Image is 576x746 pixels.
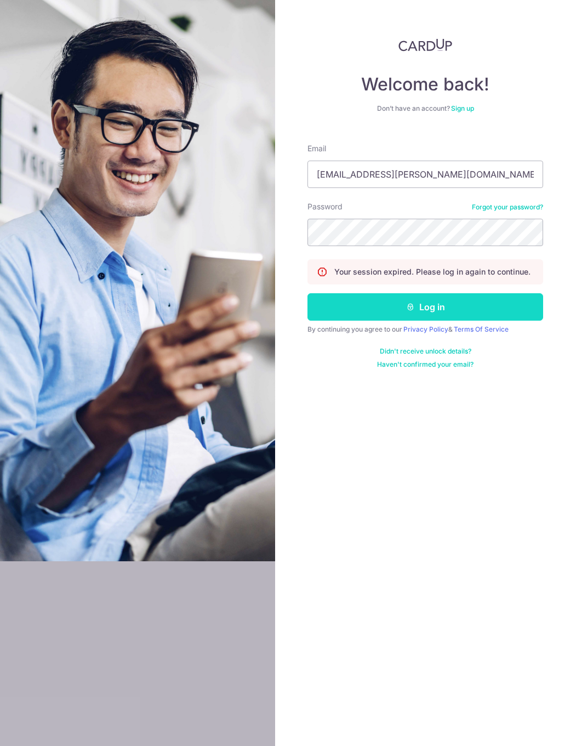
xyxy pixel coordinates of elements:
[334,266,531,277] p: Your session expired. Please log in again to continue.
[377,360,474,369] a: Haven't confirmed your email?
[454,325,509,333] a: Terms Of Service
[307,73,543,95] h4: Welcome back!
[403,325,448,333] a: Privacy Policy
[307,325,543,334] div: By continuing you agree to our &
[307,201,343,212] label: Password
[380,347,471,356] a: Didn't receive unlock details?
[307,104,543,113] div: Don’t have an account?
[307,143,326,154] label: Email
[472,203,543,212] a: Forgot your password?
[307,293,543,321] button: Log in
[451,104,474,112] a: Sign up
[398,38,452,52] img: CardUp Logo
[307,161,543,188] input: Enter your Email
